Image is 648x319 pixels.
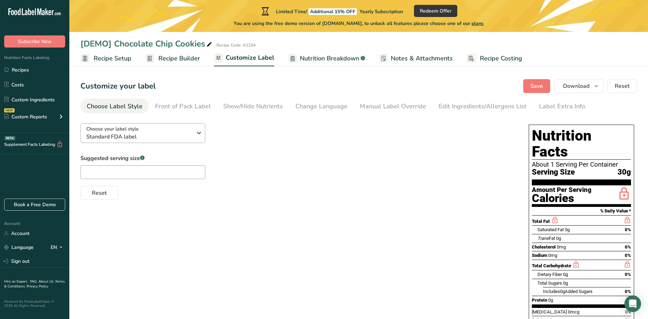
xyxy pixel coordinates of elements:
a: Privacy Policy [27,284,48,289]
div: Change Language [295,102,347,111]
a: Hire an Expert . [4,279,29,284]
span: 0% [625,244,631,250]
span: Customize Label [226,53,274,62]
a: Book a Free Demo [4,199,65,211]
div: About 1 Serving Per Container [532,161,631,168]
span: Save [530,82,543,90]
a: Recipe Setup [80,51,131,66]
span: Standard FDA label [86,133,192,141]
a: FAQ . [30,279,38,284]
h1: Nutrition Facts [532,128,631,160]
div: Show/Hide Nutrients [223,102,283,111]
span: Total Sugars [537,280,562,286]
label: Suggested serving size [80,154,205,162]
a: Recipe Costing [467,51,522,66]
div: Calories [532,193,591,203]
span: 0mg [548,253,557,258]
span: Total Carbohydrate [532,263,571,268]
span: Cholesterol [532,244,556,250]
span: 0g [560,289,565,294]
h1: Customize your label [80,81,156,92]
a: Language [4,241,34,253]
span: 0mcg [568,309,579,314]
span: Redeem Offer [420,7,451,15]
a: Recipe Builder [145,51,200,66]
div: Powered By FoodLabelMaker © 2025 All Rights Reserved [4,300,65,308]
span: Reset [615,82,630,90]
span: 0g [548,297,553,303]
div: Limited Time! [260,7,403,15]
span: Recipe Costing [480,54,522,63]
span: Saturated Fat [537,227,564,232]
span: 0g [556,236,561,241]
a: Terms & Conditions . [4,279,65,289]
div: Open Intercom Messenger [624,295,641,312]
div: Choose Label Style [87,102,142,111]
a: Nutrition Breakdown [288,51,365,66]
a: About Us . [38,279,55,284]
button: Reset [80,186,118,200]
button: Download [554,79,603,93]
span: 0mg [557,244,566,250]
a: Customize Label [214,50,274,67]
div: EN [51,243,65,252]
div: Recipe Code: A1234 [216,42,256,48]
span: Total Fat [532,219,550,224]
span: Fat [537,236,555,241]
span: 0g [563,272,568,277]
button: Save [523,79,550,93]
span: Download [563,82,589,90]
span: Dietary Fiber [537,272,562,277]
span: Notes & Attachments [391,54,453,63]
div: Front of Pack Label [155,102,211,111]
span: Yearly Subscription [360,8,403,15]
span: Choose your label style [86,125,139,133]
button: Choose your label style Standard FDA label [80,123,205,143]
span: 0% [625,272,631,277]
div: Manual Label Override [360,102,426,111]
div: [DEMO] Chocolate Chip Cookies [80,37,214,50]
span: [MEDICAL_DATA] [532,309,567,314]
a: Notes & Attachments [379,51,453,66]
div: Label Extra Info [539,102,585,111]
span: 30g [617,168,631,177]
span: Subscribe Now [18,38,52,45]
span: Recipe Builder [158,54,200,63]
div: Amount Per Serving [532,187,591,193]
span: Additional 15% OFF [309,8,357,15]
span: plans [472,20,484,27]
span: 0% [625,253,631,258]
button: Redeem Offer [414,5,457,17]
div: NEW [4,108,15,112]
span: 0% [625,227,631,232]
span: 0g [565,227,570,232]
span: Reset [92,189,107,197]
span: Nutrition Breakdown [300,54,359,63]
span: 0% [625,289,631,294]
span: Serving Size [532,168,575,177]
span: Sodium [532,253,547,258]
span: Protein [532,297,547,303]
div: Custom Reports [4,113,47,120]
span: Includes Added Sugars [543,289,593,294]
div: Edit Ingredients/Allergens List [439,102,527,111]
span: Recipe Setup [94,54,131,63]
span: You are using the free demo version of [DOMAIN_NAME], to unlock all features please choose one of... [234,20,484,27]
section: % Daily Value * [532,207,631,215]
i: Trans [537,236,549,241]
div: BETA [5,136,15,140]
span: 0g [563,280,568,286]
button: Reset [607,79,637,93]
span: 0% [625,309,631,314]
button: Subscribe Now [4,35,65,48]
